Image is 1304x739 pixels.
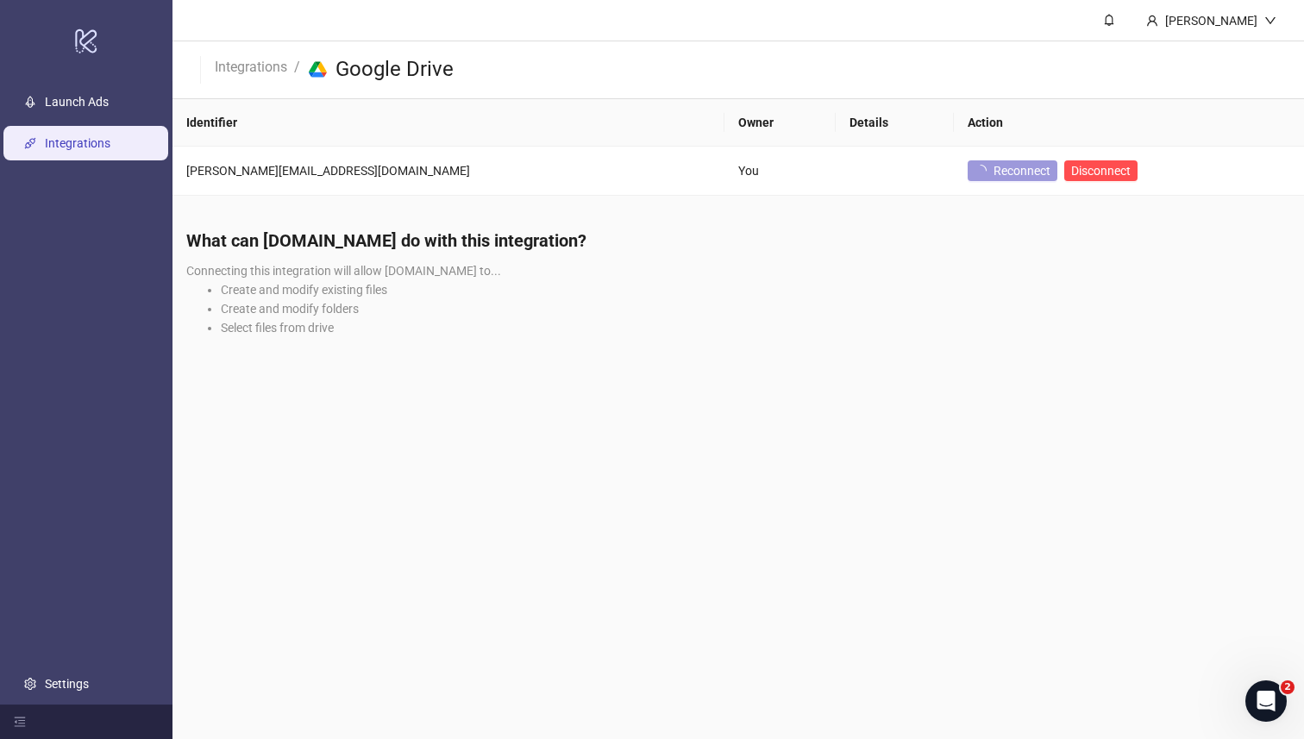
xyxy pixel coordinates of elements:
[1103,14,1115,26] span: bell
[954,99,1304,147] th: Action
[172,99,724,147] th: Identifier
[45,96,109,110] a: Launch Ads
[335,56,454,84] h3: Google Drive
[1064,160,1138,181] button: Disconnect
[186,264,501,278] span: Connecting this integration will allow [DOMAIN_NAME] to...
[724,99,836,147] th: Owner
[973,162,988,178] span: loading
[294,56,300,84] li: /
[836,99,954,147] th: Details
[186,229,1290,253] h4: What can [DOMAIN_NAME] do with this integration?
[968,160,1057,181] button: Reconnect
[186,161,711,180] div: [PERSON_NAME][EMAIL_ADDRESS][DOMAIN_NAME]
[1146,15,1158,27] span: user
[738,161,822,180] div: You
[1071,164,1131,178] span: Disconnect
[221,299,1290,318] li: Create and modify folders
[45,677,89,691] a: Settings
[1158,11,1264,30] div: [PERSON_NAME]
[221,318,1290,337] li: Select files from drive
[221,280,1290,299] li: Create and modify existing files
[211,56,291,75] a: Integrations
[14,716,26,728] span: menu-fold
[1245,680,1287,722] iframe: Intercom live chat
[994,164,1050,178] span: Reconnect
[1281,680,1295,694] span: 2
[1264,15,1276,27] span: down
[45,137,110,151] a: Integrations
